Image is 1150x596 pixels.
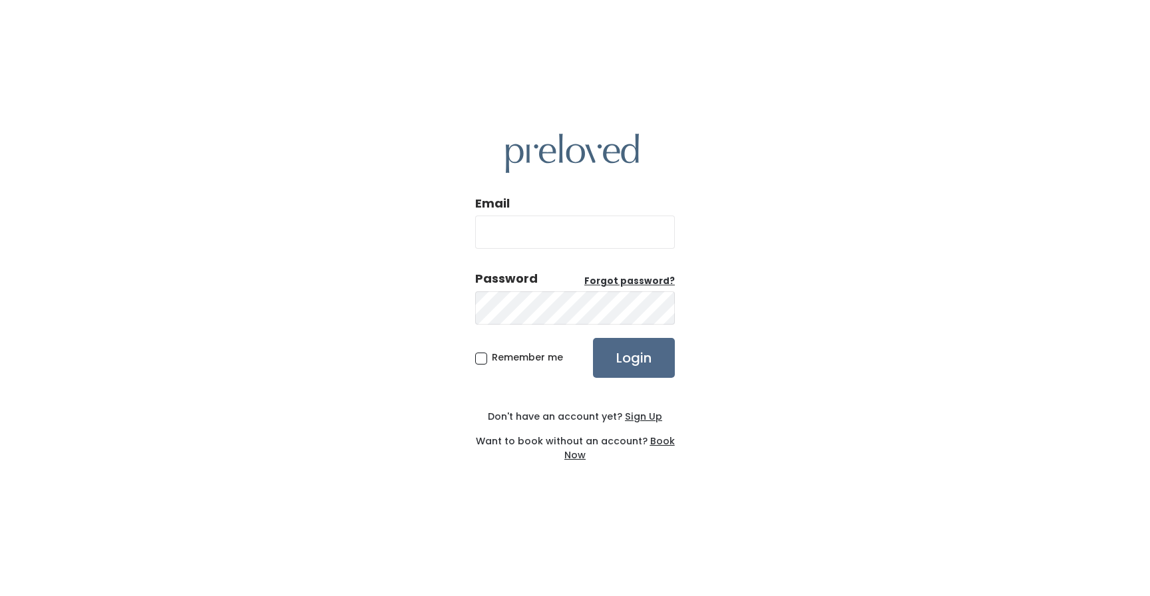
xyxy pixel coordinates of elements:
div: Password [475,270,538,287]
u: Forgot password? [584,275,675,287]
img: preloved logo [506,134,639,173]
input: Login [593,338,675,378]
a: Book Now [564,434,675,462]
u: Sign Up [625,410,662,423]
label: Email [475,195,510,212]
a: Sign Up [622,410,662,423]
div: Want to book without an account? [475,424,675,462]
span: Remember me [492,351,563,364]
div: Don't have an account yet? [475,410,675,424]
a: Forgot password? [584,275,675,288]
